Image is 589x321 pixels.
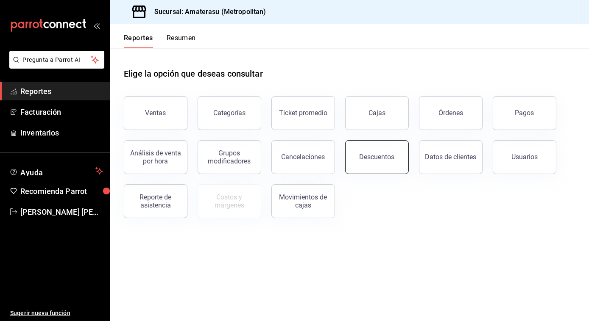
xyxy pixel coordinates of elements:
span: Sugerir nueva función [10,309,103,318]
div: Datos de clientes [425,153,477,161]
div: Cajas [368,109,385,117]
div: Órdenes [438,109,463,117]
span: Reportes [20,86,103,97]
button: Grupos modificadores [198,140,261,174]
div: Análisis de venta por hora [129,149,182,165]
div: Grupos modificadores [203,149,256,165]
div: Ticket promedio [279,109,327,117]
div: Categorías [213,109,246,117]
span: Inventarios [20,127,103,138]
button: Órdenes [419,96,483,130]
button: Usuarios [493,140,556,174]
h1: Elige la opción que deseas consultar [124,67,263,80]
div: Ventas [145,109,166,117]
div: Usuarios [511,153,538,161]
div: Descuentos [360,153,395,161]
button: Movimientos de cajas [271,184,335,218]
button: Pregunta a Parrot AI [9,51,104,69]
div: navigation tabs [124,34,196,48]
button: Datos de clientes [419,140,483,174]
button: Cajas [345,96,409,130]
button: Reportes [124,34,153,48]
button: Descuentos [345,140,409,174]
div: Cancelaciones [282,153,325,161]
h3: Sucursal: Amaterasu (Metropolitan) [148,7,266,17]
span: Pregunta a Parrot AI [23,55,91,64]
span: Facturación [20,106,103,118]
div: Movimientos de cajas [277,193,329,209]
button: Resumen [167,34,196,48]
span: Recomienda Parrot [20,185,103,197]
div: Costos y márgenes [203,193,256,209]
button: Contrata inventarios para ver este reporte [198,184,261,218]
div: Reporte de asistencia [129,193,182,209]
span: [PERSON_NAME] [PERSON_NAME] [20,206,103,218]
button: Ticket promedio [271,96,335,130]
button: Cancelaciones [271,140,335,174]
span: Ayuda [20,166,92,176]
a: Pregunta a Parrot AI [6,61,104,70]
button: open_drawer_menu [93,22,100,29]
button: Categorías [198,96,261,130]
button: Pagos [493,96,556,130]
button: Análisis de venta por hora [124,140,187,174]
button: Reporte de asistencia [124,184,187,218]
button: Ventas [124,96,187,130]
div: Pagos [515,109,534,117]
